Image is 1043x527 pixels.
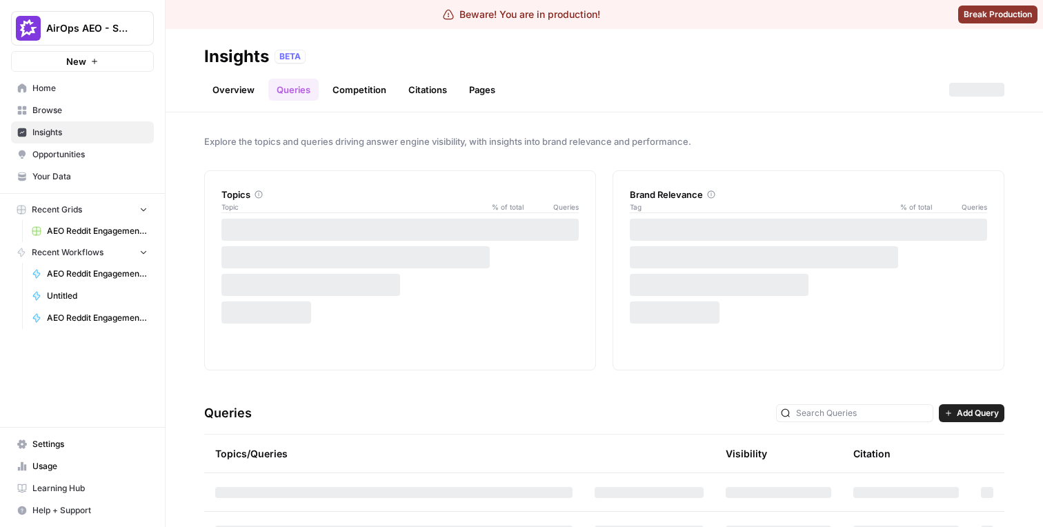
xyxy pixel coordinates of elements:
div: Topics [221,188,579,201]
a: Untitled [26,285,154,307]
span: Opportunities [32,148,148,161]
button: Recent Grids [11,199,154,220]
a: AEO Reddit Engagement - Fork [26,307,154,329]
a: AEO Reddit Engagement - Fork [26,263,154,285]
button: Help + Support [11,499,154,521]
span: Usage [32,460,148,473]
span: Recent Grids [32,203,82,216]
span: AEO Reddit Engagement (6) [47,225,148,237]
span: Add Query [957,407,999,419]
span: Your Data [32,170,148,183]
button: Workspace: AirOps AEO - Single Brand (Gong) [11,11,154,46]
a: Browse [11,99,154,121]
span: Explore the topics and queries driving answer engine visibility, with insights into brand relevan... [204,135,1004,148]
span: Settings [32,438,148,450]
button: Recent Workflows [11,242,154,263]
span: Untitled [47,290,148,302]
div: Insights [204,46,269,68]
span: AEO Reddit Engagement - Fork [47,268,148,280]
span: Browse [32,104,148,117]
span: % of total [482,201,524,212]
div: Beware! You are in production! [443,8,600,21]
span: Recent Workflows [32,246,103,259]
button: Break Production [958,6,1037,23]
a: Settings [11,433,154,455]
img: AirOps AEO - Single Brand (Gong) Logo [16,16,41,41]
span: Insights [32,126,148,139]
a: AEO Reddit Engagement (6) [26,220,154,242]
a: Pages [461,79,504,101]
a: Usage [11,455,154,477]
div: Citation [853,435,891,473]
div: Visibility [726,447,767,461]
a: Insights [11,121,154,143]
span: Learning Hub [32,482,148,495]
span: Home [32,82,148,95]
a: Queries [268,79,319,101]
a: Home [11,77,154,99]
span: Help + Support [32,504,148,517]
a: Citations [400,79,455,101]
a: Competition [324,79,395,101]
span: Queries [524,201,579,212]
a: Learning Hub [11,477,154,499]
a: Your Data [11,166,154,188]
span: AEO Reddit Engagement - Fork [47,312,148,324]
span: Queries [932,201,987,212]
span: Tag [630,201,891,212]
a: Opportunities [11,143,154,166]
button: New [11,51,154,72]
div: Topics/Queries [215,435,573,473]
input: Search Queries [796,406,928,420]
span: % of total [891,201,932,212]
span: AirOps AEO - Single Brand (Gong) [46,21,130,35]
span: New [66,54,86,68]
span: Topic [221,201,482,212]
div: BETA [275,50,306,63]
button: Add Query [939,404,1004,422]
span: Break Production [964,8,1032,21]
div: Brand Relevance [630,188,987,201]
h3: Queries [204,404,252,423]
a: Overview [204,79,263,101]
